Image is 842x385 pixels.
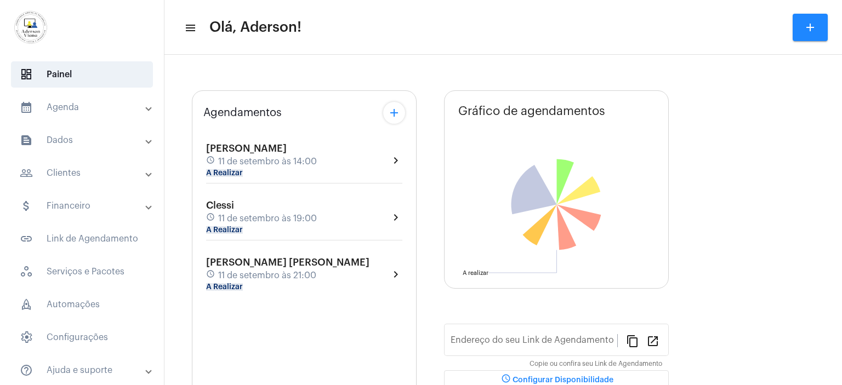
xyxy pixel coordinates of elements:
[20,166,33,180] mat-icon: sidenav icon
[206,226,243,234] mat-chip: A Realizar
[20,134,146,147] mat-panel-title: Dados
[458,105,605,118] span: Gráfico de agendamentos
[646,334,659,347] mat-icon: open_in_new
[20,199,146,212] mat-panel-title: Financeiro
[389,154,402,167] mat-icon: chevron_right
[20,101,33,114] mat-icon: sidenav icon
[11,226,153,252] span: Link de Agendamento
[7,127,164,153] mat-expansion-panel-header: sidenav iconDados
[203,107,282,119] span: Agendamentos
[11,324,153,350] span: Configurações
[206,169,243,177] mat-chip: A Realizar
[389,268,402,281] mat-icon: chevron_right
[206,143,287,153] span: [PERSON_NAME]
[20,298,33,311] span: sidenav icon
[206,283,243,291] mat-chip: A Realizar
[11,291,153,318] span: Automações
[7,193,164,219] mat-expansion-panel-header: sidenav iconFinanceiro
[206,200,234,210] span: Clessi
[9,5,53,49] img: d7e3195d-0907-1efa-a796-b593d293ae59.png
[804,21,817,34] mat-icon: add
[20,364,33,377] mat-icon: sidenav icon
[209,19,301,36] span: Olá, Aderson!
[218,214,317,223] span: 11 de setembro às 19:00
[20,101,146,114] mat-panel-title: Agenda
[499,376,613,384] span: Configurar Disponibilidade
[7,357,164,383] mat-expansion-panel-header: sidenav iconAjuda e suporte
[463,270,488,276] text: A realizar
[11,258,153,285] span: Serviços e Pacotes
[388,106,401,119] mat-icon: add
[20,265,33,278] span: sidenav icon
[20,331,33,344] span: sidenav icon
[626,334,639,347] mat-icon: content_copy
[206,257,369,267] span: [PERSON_NAME] [PERSON_NAME]
[20,166,146,180] mat-panel-title: Clientes
[20,134,33,147] mat-icon: sidenav icon
[20,364,146,377] mat-panel-title: Ajuda e suporte
[11,61,153,88] span: Painel
[218,271,316,280] span: 11 de setembro às 21:00
[7,160,164,186] mat-expansion-panel-header: sidenav iconClientes
[20,199,33,212] mat-icon: sidenav icon
[530,360,662,368] mat-hint: Copie ou confira seu Link de Agendamento
[20,68,33,81] span: sidenav icon
[184,21,195,35] mat-icon: sidenav icon
[206,156,216,168] mat-icon: schedule
[20,232,33,245] mat-icon: sidenav icon
[451,337,617,347] input: Link
[7,94,164,120] mat-expansion-panel-header: sidenav iconAgenda
[206,212,216,225] mat-icon: schedule
[206,269,216,281] mat-icon: schedule
[218,157,317,166] span: 11 de setembro às 14:00
[389,211,402,224] mat-icon: chevron_right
